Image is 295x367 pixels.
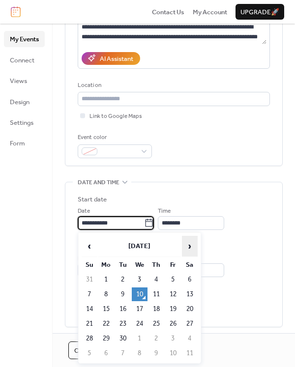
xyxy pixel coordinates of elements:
[78,178,119,188] span: Date and time
[236,4,284,20] button: Upgrade🚀
[98,332,114,345] td: 29
[132,273,147,286] td: 3
[182,258,198,272] th: Sa
[132,302,147,316] td: 17
[82,317,97,331] td: 21
[78,133,150,142] div: Event color
[78,195,107,204] div: Start date
[115,258,131,272] th: Tu
[132,317,147,331] td: 24
[82,302,97,316] td: 14
[10,97,29,107] span: Design
[148,287,164,301] td: 11
[98,302,114,316] td: 15
[115,273,131,286] td: 2
[4,52,45,68] a: Connect
[152,7,184,17] a: Contact Us
[78,81,268,90] div: Location
[115,302,131,316] td: 16
[82,332,97,345] td: 28
[182,236,197,256] span: ›
[98,236,181,257] th: [DATE]
[182,273,198,286] td: 6
[98,287,114,301] td: 8
[182,346,198,360] td: 11
[132,332,147,345] td: 1
[115,317,131,331] td: 23
[158,206,171,216] span: Time
[165,346,181,360] td: 10
[148,346,164,360] td: 9
[82,346,97,360] td: 5
[82,52,140,65] button: AI Assistant
[98,317,114,331] td: 22
[4,135,45,151] a: Form
[68,341,106,359] button: Cancel
[182,287,198,301] td: 13
[4,114,45,130] a: Settings
[165,302,181,316] td: 19
[165,317,181,331] td: 26
[11,6,21,17] img: logo
[148,302,164,316] td: 18
[182,317,198,331] td: 27
[98,258,114,272] th: Mo
[10,139,25,148] span: Form
[240,7,279,17] span: Upgrade 🚀
[115,287,131,301] td: 9
[10,118,33,128] span: Settings
[4,94,45,110] a: Design
[165,273,181,286] td: 5
[82,236,97,256] span: ‹
[165,332,181,345] td: 3
[10,76,27,86] span: Views
[10,56,34,65] span: Connect
[132,346,147,360] td: 8
[115,346,131,360] td: 7
[98,346,114,360] td: 6
[74,346,100,356] span: Cancel
[100,54,133,64] div: AI Assistant
[165,258,181,272] th: Fr
[98,273,114,286] td: 1
[89,112,142,121] span: Link to Google Maps
[148,332,164,345] td: 2
[10,34,39,44] span: My Events
[4,31,45,47] a: My Events
[182,332,198,345] td: 4
[82,258,97,272] th: Su
[193,7,227,17] a: My Account
[78,206,90,216] span: Date
[165,287,181,301] td: 12
[148,273,164,286] td: 4
[132,287,147,301] td: 10
[4,73,45,88] a: Views
[132,258,147,272] th: We
[182,302,198,316] td: 20
[82,287,97,301] td: 7
[115,332,131,345] td: 30
[148,258,164,272] th: Th
[82,273,97,286] td: 31
[148,317,164,331] td: 25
